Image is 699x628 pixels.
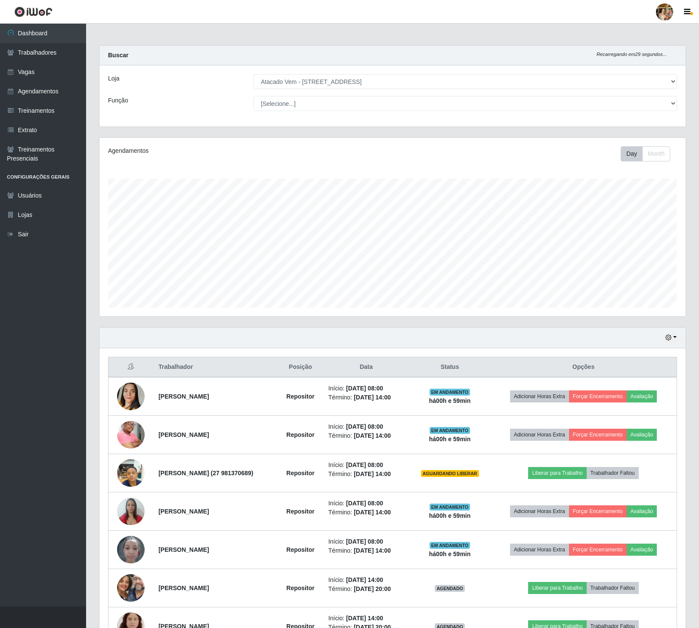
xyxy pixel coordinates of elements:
time: [DATE] 08:00 [346,423,383,430]
button: Adicionar Horas Extra [510,390,569,402]
li: Início: [328,575,404,585]
time: [DATE] 08:00 [346,461,383,468]
time: [DATE] 14:00 [354,547,391,554]
img: 1748716470953.jpeg [117,557,145,619]
span: AGUARDANDO LIBERAR [421,470,479,477]
button: Avaliação [627,390,657,402]
button: Forçar Encerramento [569,429,627,441]
button: Adicionar Horas Extra [510,505,569,517]
strong: há 00 h e 59 min [429,551,471,557]
img: 1755367565245.jpeg [117,455,145,491]
th: Trabalhador [153,357,278,377]
strong: [PERSON_NAME] [158,546,209,553]
th: Data [323,357,409,377]
button: Adicionar Horas Extra [510,544,569,556]
span: EM ANDAMENTO [430,542,470,549]
strong: [PERSON_NAME] [158,393,209,400]
li: Término: [328,470,404,479]
strong: Repositor [286,585,314,591]
div: First group [621,146,670,161]
button: Avaliação [627,505,657,517]
span: EM ANDAMENTO [430,504,470,510]
i: Recarregando em 29 segundos... [597,52,667,57]
li: Término: [328,431,404,440]
th: Status [409,357,490,377]
button: Trabalhador Faltou [587,467,639,479]
li: Início: [328,422,404,431]
strong: Repositor [286,393,314,400]
th: Opções [490,357,677,377]
li: Início: [328,614,404,623]
label: Função [108,96,128,105]
time: [DATE] 08:00 [346,500,383,507]
span: EM ANDAMENTO [430,389,470,396]
strong: [PERSON_NAME] [158,431,209,438]
li: Início: [328,384,404,393]
img: 1752179199159.jpeg [117,414,145,455]
button: Month [642,146,670,161]
strong: [PERSON_NAME] [158,508,209,515]
time: [DATE] 14:00 [354,470,391,477]
time: [DATE] 20:00 [354,585,391,592]
time: [DATE] 14:00 [354,432,391,439]
strong: Repositor [286,508,314,515]
img: 1754258368800.jpeg [117,531,145,568]
label: Loja [108,74,119,83]
button: Adicionar Horas Extra [510,429,569,441]
li: Início: [328,461,404,470]
strong: Repositor [286,470,314,476]
strong: há 00 h e 59 min [429,512,471,519]
strong: Repositor [286,546,314,553]
li: Término: [328,546,404,555]
strong: Buscar [108,52,128,59]
img: CoreUI Logo [14,6,53,17]
time: [DATE] 14:00 [354,509,391,516]
time: [DATE] 14:00 [346,576,383,583]
strong: há 00 h e 59 min [429,397,471,404]
span: AGENDADO [435,585,465,592]
button: Avaliação [627,544,657,556]
th: Posição [278,357,323,377]
strong: Repositor [286,431,314,438]
button: Day [621,146,643,161]
li: Término: [328,393,404,402]
img: 1748562791419.jpeg [117,372,145,421]
time: [DATE] 14:00 [346,615,383,622]
button: Forçar Encerramento [569,505,627,517]
div: Agendamentos [108,146,337,155]
li: Início: [328,499,404,508]
li: Início: [328,537,404,546]
button: Forçar Encerramento [569,390,627,402]
time: [DATE] 14:00 [354,394,391,401]
strong: [PERSON_NAME] [158,585,209,591]
button: Forçar Encerramento [569,544,627,556]
li: Término: [328,508,404,517]
div: Toolbar with button groups [621,146,677,161]
span: EM ANDAMENTO [430,427,470,434]
img: 1753374909353.jpeg [117,493,145,529]
strong: há 00 h e 59 min [429,436,471,442]
strong: [PERSON_NAME] (27 981370689) [158,470,253,476]
time: [DATE] 08:00 [346,385,383,392]
time: [DATE] 08:00 [346,538,383,545]
button: Liberar para Trabalho [528,467,586,479]
button: Liberar para Trabalho [528,582,586,594]
button: Trabalhador Faltou [587,582,639,594]
button: Avaliação [627,429,657,441]
li: Término: [328,585,404,594]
